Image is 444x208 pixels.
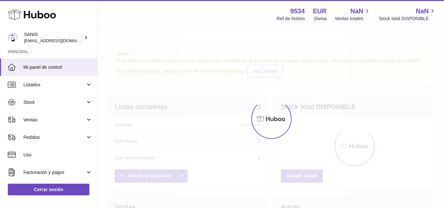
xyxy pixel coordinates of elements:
a: Cerrar sesión [8,184,89,195]
img: ccx@sanimusic.net [8,33,18,43]
span: Mi panel de control [23,64,92,70]
a: NaN Ventas totales [335,7,371,22]
strong: EUR [313,7,327,16]
span: Pedidos [23,134,85,141]
span: [EMAIL_ADDRESS][DOMAIN_NAME] [24,38,96,43]
span: Stock [23,99,85,105]
span: Ventas totales [335,16,371,22]
a: NaN Stock total DISPONIBLE [379,7,436,22]
div: SANIS [24,31,83,44]
strong: 9534 [290,7,305,16]
span: Uso [23,152,92,158]
span: Ventas [23,117,85,123]
span: Facturación y pagos [23,169,85,176]
span: NaN [350,7,363,16]
span: Stock total DISPONIBLE [379,16,436,22]
span: NaN [416,7,429,16]
span: Listados [23,82,85,88]
div: Ref de Huboo [277,16,305,22]
div: Divisa [314,16,327,22]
